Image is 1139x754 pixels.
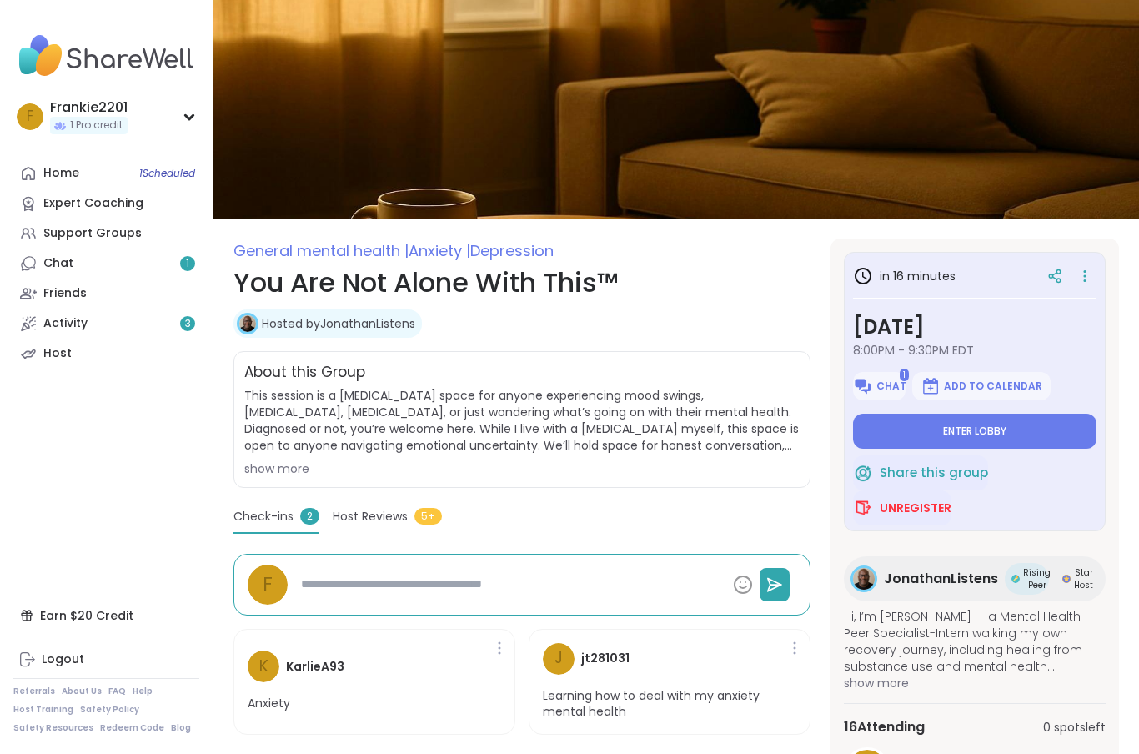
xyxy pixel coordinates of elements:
span: Hi, I’m [PERSON_NAME] — a Mental Health Peer Specialist-Intern walking my own recovery journey, i... [844,608,1106,675]
a: Logout [13,645,199,675]
div: Logout [42,651,84,668]
span: Add to Calendar [944,380,1042,393]
h4: jt281031 [581,650,630,667]
a: FAQ [108,686,126,697]
img: ShareWell Logomark [853,376,873,396]
span: F [27,106,33,128]
span: 3 [185,317,191,331]
button: Unregister [853,490,951,525]
a: Expert Coaching [13,188,199,219]
span: Anxiety | [409,240,470,261]
span: 0 spots left [1043,719,1106,736]
span: 2 [300,508,319,525]
h2: About this Group [244,362,365,384]
img: Star Host [1062,575,1071,583]
a: Home1Scheduled [13,158,199,188]
a: About Us [62,686,102,697]
span: j [554,646,563,671]
a: Friends [13,279,199,309]
span: This session is a [MEDICAL_DATA] space for anyone experiencing mood swings, [MEDICAL_DATA], [MEDI... [244,387,800,454]
div: Friends [43,285,87,302]
a: Support Groups [13,219,199,249]
div: Chat [43,255,73,272]
a: Safety Resources [13,722,93,734]
div: Activity [43,315,88,332]
div: Support Groups [43,225,142,242]
span: Share this group [880,464,988,483]
p: Anxiety [248,696,290,712]
a: JonathanListensJonathanListensRising PeerRising PeerStar HostStar Host [844,556,1106,601]
p: Learning how to deal with my anxiety mental health [543,688,796,721]
a: Blog [171,722,191,734]
a: Activity3 [13,309,199,339]
span: 1 [900,369,909,381]
h4: KarlieA93 [286,658,344,676]
span: 1 Scheduled [139,167,195,180]
span: Unregister [880,500,951,516]
a: Help [133,686,153,697]
img: ShareWell Nav Logo [13,27,199,85]
span: Host Reviews [333,508,408,525]
div: Expert Coaching [43,195,143,212]
h3: in 16 minutes [853,266,956,286]
span: Rising Peer [1023,566,1051,591]
div: Home [43,165,79,182]
span: 5+ [414,508,442,525]
span: Star Host [1074,566,1093,591]
span: 16 Attending [844,717,925,737]
button: Share this group [853,455,988,490]
span: 8:00PM - 9:30PM EDT [853,342,1096,359]
div: show more [244,460,800,477]
a: Safety Policy [80,704,139,716]
img: JonathanListens [853,568,875,590]
img: Rising Peer [1011,575,1020,583]
a: Host Training [13,704,73,716]
span: JonathanListens [884,569,998,589]
button: Enter lobby [853,414,1096,449]
h3: [DATE] [853,312,1096,342]
a: Redeem Code [100,722,164,734]
div: Earn $20 Credit [13,601,199,631]
span: 1 [186,257,189,271]
h1: You Are Not Alone With This™ [233,263,810,303]
img: ShareWell Logomark [853,463,873,483]
a: Host [13,339,199,369]
div: Frankie2201 [50,98,128,117]
a: Referrals [13,686,55,697]
span: General mental health | [233,240,409,261]
button: Add to Calendar [912,372,1051,400]
span: show more [844,675,1106,691]
span: K [259,655,268,679]
span: Check-ins [233,508,294,525]
span: Depression [470,240,554,261]
img: ShareWell Logomark [921,376,941,396]
span: Enter lobby [943,425,1006,438]
a: Hosted byJonathanListens [262,315,415,332]
div: Host [43,345,72,362]
img: JonathanListens [239,315,256,332]
img: ShareWell Logomark [853,498,873,518]
a: Chat1 [13,249,199,279]
span: F [263,570,273,599]
span: 1 Pro credit [70,118,123,133]
button: Chat [853,372,906,400]
span: Chat [876,380,906,393]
